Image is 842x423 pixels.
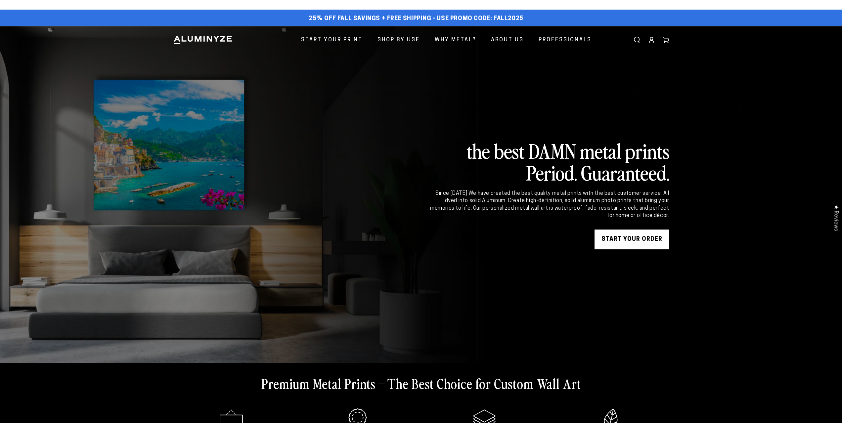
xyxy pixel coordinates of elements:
div: Since [DATE] We have created the best quality metal prints with the best customer service. All dy... [429,190,669,220]
a: START YOUR Order [595,230,669,249]
a: Shop By Use [373,31,425,49]
span: About Us [491,35,524,45]
span: Professionals [539,35,592,45]
h2: Premium Metal Prints – The Best Choice for Custom Wall Art [261,375,581,392]
span: Start Your Print [301,35,363,45]
a: Start Your Print [296,31,368,49]
img: Aluminyze [173,35,233,45]
h2: the best DAMN metal prints Period. Guaranteed. [429,140,669,183]
summary: Search our site [630,33,644,47]
a: Why Metal? [430,31,481,49]
a: About Us [486,31,529,49]
span: Why Metal? [435,35,476,45]
span: 25% off FALL Savings + Free Shipping - Use Promo Code: FALL2025 [309,15,523,22]
a: Professionals [534,31,597,49]
span: Shop By Use [377,35,420,45]
div: Click to open Judge.me floating reviews tab [829,199,842,236]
